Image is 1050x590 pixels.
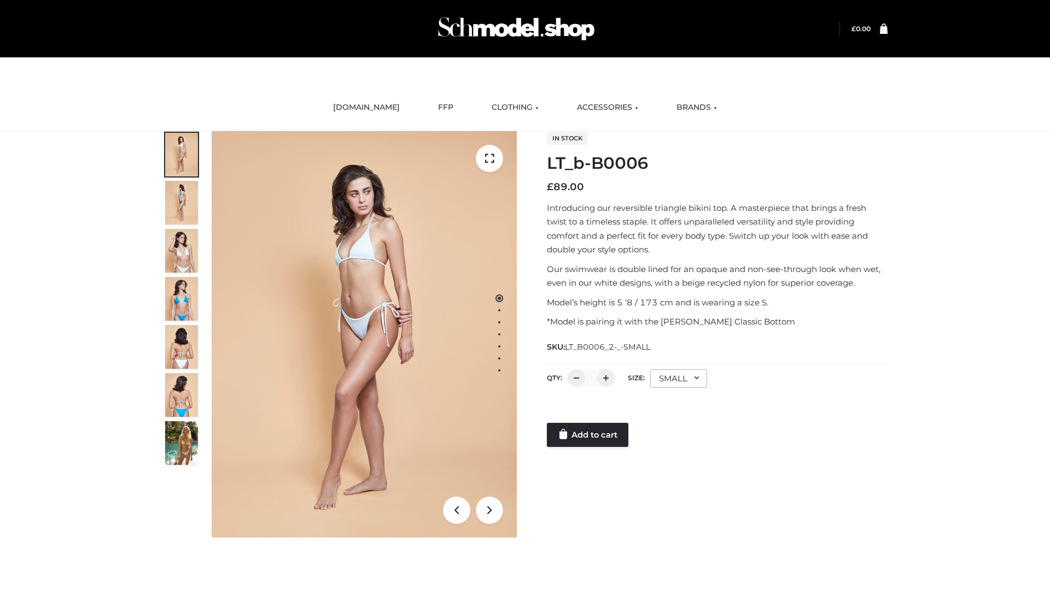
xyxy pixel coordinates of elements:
[851,25,871,33] bdi: 0.00
[547,154,888,173] h1: LT_b-B0006
[547,201,888,257] p: Introducing our reversible triangle bikini top. A masterpiece that brings a fresh twist to a time...
[650,369,707,388] div: SMALL
[547,374,562,382] label: QTY:
[547,340,651,353] span: SKU:
[434,7,598,50] img: Schmodel Admin 964
[547,423,628,447] a: Add to cart
[165,325,198,369] img: ArielClassicBikiniTop_CloudNine_AzureSky_OW114ECO_7-scaled.jpg
[851,25,856,33] span: £
[628,374,645,382] label: Size:
[547,296,888,310] p: Model’s height is 5 ‘8 / 173 cm and is wearing a size S.
[547,132,588,145] span: In stock
[165,421,198,465] img: Arieltop_CloudNine_AzureSky2.jpg
[165,277,198,321] img: ArielClassicBikiniTop_CloudNine_AzureSky_OW114ECO_4-scaled.jpg
[547,181,584,193] bdi: 89.00
[165,229,198,273] img: ArielClassicBikiniTop_CloudNine_AzureSky_OW114ECO_3-scaled.jpg
[565,342,650,352] span: LT_B0006_2-_-SMALL
[165,373,198,417] img: ArielClassicBikiniTop_CloudNine_AzureSky_OW114ECO_8-scaled.jpg
[430,96,462,120] a: FFP
[547,181,553,193] span: £
[569,96,646,120] a: ACCESSORIES
[165,133,198,176] img: ArielClassicBikiniTop_CloudNine_AzureSky_OW114ECO_1-scaled.jpg
[325,96,408,120] a: [DOMAIN_NAME]
[165,181,198,225] img: ArielClassicBikiniTop_CloudNine_AzureSky_OW114ECO_2-scaled.jpg
[851,25,871,33] a: £0.00
[547,262,888,290] p: Our swimwear is double lined for an opaque and non-see-through look when wet, even in our white d...
[668,96,725,120] a: BRANDS
[483,96,547,120] a: CLOTHING
[547,315,888,329] p: *Model is pairing it with the [PERSON_NAME] Classic Bottom
[212,131,517,538] img: ArielClassicBikiniTop_CloudNine_AzureSky_OW114ECO_1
